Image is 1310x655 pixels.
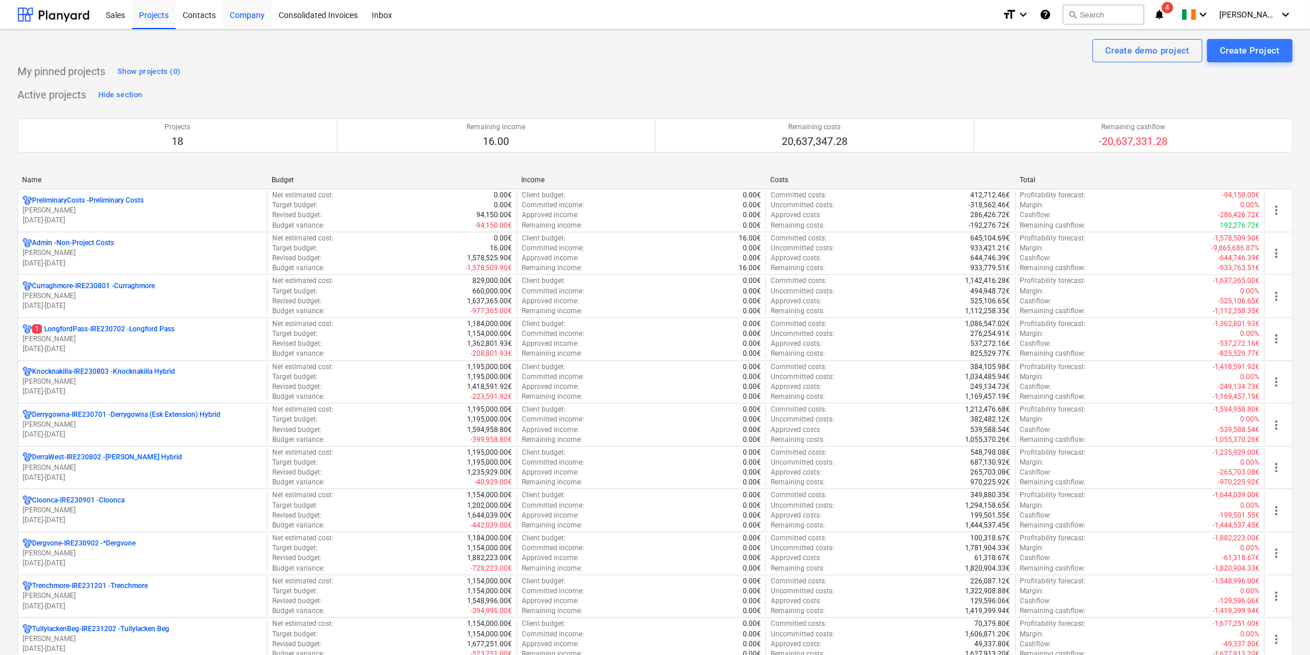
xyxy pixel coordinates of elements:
[971,233,1010,243] p: 645,104.69€
[1020,415,1044,424] p: Margin :
[23,410,262,440] div: Derrygowna-IRE230701 -Derrygowna (Esk Extension) Hybrid[PERSON_NAME][DATE]-[DATE]
[1252,599,1310,655] iframe: Chat Widget
[272,392,325,402] p: Budget variance :
[771,210,821,220] p: Approved costs :
[1269,546,1283,560] span: more_vert
[23,344,262,354] p: [DATE] - [DATE]
[1020,372,1044,382] p: Margin :
[771,190,827,200] p: Committed costs :
[23,634,262,644] p: [PERSON_NAME]
[522,243,584,253] p: Committed income :
[23,367,262,396] div: Knocknakilla-IRE230803 -Knocknakilla Hybrid[PERSON_NAME][DATE]-[DATE]
[23,624,262,654] div: TullylackenBeg-IRE231202 -Tullylacken Beg[PERSON_NAME][DATE]-[DATE]
[743,435,761,445] p: 0.00€
[165,134,190,148] p: 18
[272,221,325,231] p: Budget variance :
[969,200,1010,210] p: -318,562.46€
[23,430,262,440] p: [DATE] - [DATE]
[522,233,565,243] p: Client budget :
[743,286,761,296] p: 0.00€
[971,190,1010,200] p: 412,712.46€
[1154,8,1165,22] i: notifications
[467,122,525,132] p: Remaining income
[1016,8,1030,22] i: keyboard_arrow_down
[522,319,565,329] p: Client budget :
[472,286,512,296] p: 660,000.00€
[23,601,262,611] p: [DATE] - [DATE]
[1240,415,1259,424] p: 0.00%
[971,286,1010,296] p: 494,948.72€
[771,382,821,392] p: Approved costs :
[743,253,761,263] p: 0.00€
[32,452,182,462] p: DerraWest-IRE230802 - [PERSON_NAME] Hybrid
[522,405,565,415] p: Client budget :
[971,425,1010,435] p: 539,588.54€
[1020,243,1044,253] p: Margin :
[32,324,42,334] span: 1
[23,591,262,601] p: [PERSON_NAME]
[1020,362,1086,372] p: Profitability forecast :
[1218,349,1259,359] p: -825,529.77€
[1020,319,1086,329] p: Profitability forecast :
[272,339,322,349] p: Revised budget :
[522,349,582,359] p: Remaining income :
[98,88,142,102] div: Hide section
[272,276,333,286] p: Net estimated cost :
[966,392,1010,402] p: 1,169,457.19€
[771,233,827,243] p: Committed costs :
[782,134,848,148] p: 20,637,347.28
[23,548,262,558] p: [PERSON_NAME]
[743,415,761,424] p: 0.00€
[23,420,262,430] p: [PERSON_NAME]
[23,238,32,248] div: Project has multi currencies enabled
[272,329,318,339] p: Target budget :
[739,233,761,243] p: 16.00€
[743,306,761,316] p: 0.00€
[272,448,333,458] p: Net estimated cost :
[467,362,512,372] p: 1,195,000.00€
[1020,263,1086,273] p: Remaining cashflow :
[494,200,512,210] p: 0.00€
[1020,382,1052,392] p: Cashflow :
[272,382,322,392] p: Revised budget :
[23,377,262,387] p: [PERSON_NAME]
[1020,425,1052,435] p: Cashflow :
[522,210,579,220] p: Approved income :
[490,243,512,253] p: 16.00€
[23,248,262,258] p: [PERSON_NAME]
[522,263,582,273] p: Remaining income :
[471,392,512,402] p: -223,591.92€
[1020,306,1086,316] p: Remaining cashflow :
[32,196,144,206] p: PreliminaryCosts - Preliminary Costs
[1099,122,1167,132] p: Remaining cashflow
[743,221,761,231] p: 0.00€
[1269,246,1283,260] span: more_vert
[272,286,318,296] p: Target budget :
[23,495,262,525] div: Cloonca-IRE230901 -Cloonca[PERSON_NAME][DATE]-[DATE]
[1220,43,1280,58] div: Create Project
[272,200,318,210] p: Target budget :
[1218,253,1259,263] p: -644,746.39€
[522,392,582,402] p: Remaining income :
[1240,286,1259,296] p: 0.00%
[23,473,262,483] p: [DATE] - [DATE]
[471,349,512,359] p: -208,801.93€
[743,349,761,359] p: 0.00€
[771,296,821,306] p: Approved costs :
[467,372,512,382] p: 1,195,000.00€
[23,301,262,311] p: [DATE] - [DATE]
[467,382,512,392] p: 1,418,591.92€
[1196,8,1210,22] i: keyboard_arrow_down
[743,190,761,200] p: 0.00€
[522,253,579,263] p: Approved income :
[23,291,262,301] p: [PERSON_NAME]
[743,405,761,415] p: 0.00€
[115,62,183,81] button: Show projects (0)
[467,253,512,263] p: 1,578,525.90€
[743,339,761,349] p: 0.00€
[522,339,579,349] p: Approved income :
[522,382,579,392] p: Approved income :
[743,200,761,210] p: 0.00€
[1020,392,1086,402] p: Remaining cashflow :
[1213,276,1259,286] p: -1,637,365.00€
